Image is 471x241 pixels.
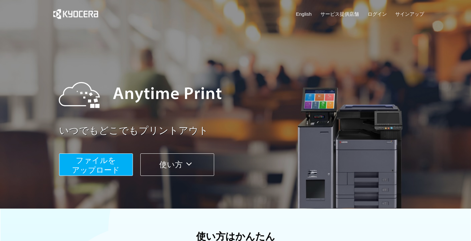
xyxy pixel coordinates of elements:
a: いつでもどこでもプリントアウト [59,124,428,138]
span: ファイルを ​​アップロード [72,156,120,174]
button: 使い方 [140,153,214,176]
a: ログイン [368,11,387,17]
a: サインアップ [395,11,424,17]
button: ファイルを​​アップロード [59,153,133,176]
a: サービス提供店舗 [320,11,359,17]
a: English [296,11,312,17]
